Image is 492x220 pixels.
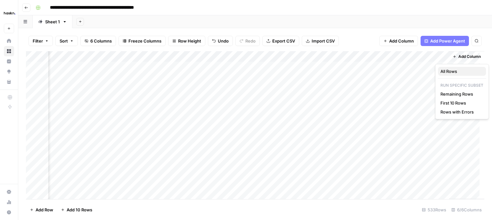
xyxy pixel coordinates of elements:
span: Add Row [36,207,53,213]
span: Add Column [389,38,414,44]
button: 6 Columns [80,36,116,46]
button: Sort [55,36,78,46]
p: Run Specific Subset [438,81,486,90]
a: Settings [4,187,14,197]
button: Filter [29,36,53,46]
span: Redo [245,38,256,44]
button: Add Row [26,205,57,215]
span: Add Power Agent [430,38,465,44]
a: Home [4,36,14,46]
span: Remaining Rows [440,91,481,97]
a: Insights [4,56,14,67]
span: Rows with Errors [440,109,481,115]
div: 533 Rows [419,205,449,215]
button: Freeze Columns [119,36,166,46]
button: Export CSV [262,36,299,46]
a: Your Data [4,77,14,87]
span: Import CSV [312,38,335,44]
button: Redo [235,36,260,46]
span: 6 Columns [90,38,112,44]
span: Sort [60,38,68,44]
button: Help + Support [4,207,14,217]
a: Browse [4,46,14,56]
span: Add 10 Rows [67,207,92,213]
span: Filter [33,38,43,44]
button: Add Power Agent [421,36,469,46]
button: Row Height [168,36,205,46]
span: Export CSV [272,38,295,44]
img: Haskn Logo [4,7,15,19]
div: 6/6 Columns [449,205,484,215]
button: Import CSV [302,36,339,46]
button: Undo [208,36,233,46]
a: Opportunities [4,67,14,77]
span: Row Height [178,38,201,44]
span: Freeze Columns [128,38,161,44]
div: Sheet 1 [45,19,60,25]
span: Undo [218,38,229,44]
a: Sheet 1 [33,15,72,28]
button: Add Column [379,36,418,46]
button: Workspace: Haskn [4,5,14,21]
span: First 10 Rows [440,100,481,106]
a: Usage [4,197,14,207]
span: All Rows [440,68,481,75]
button: Add 10 Rows [57,205,96,215]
